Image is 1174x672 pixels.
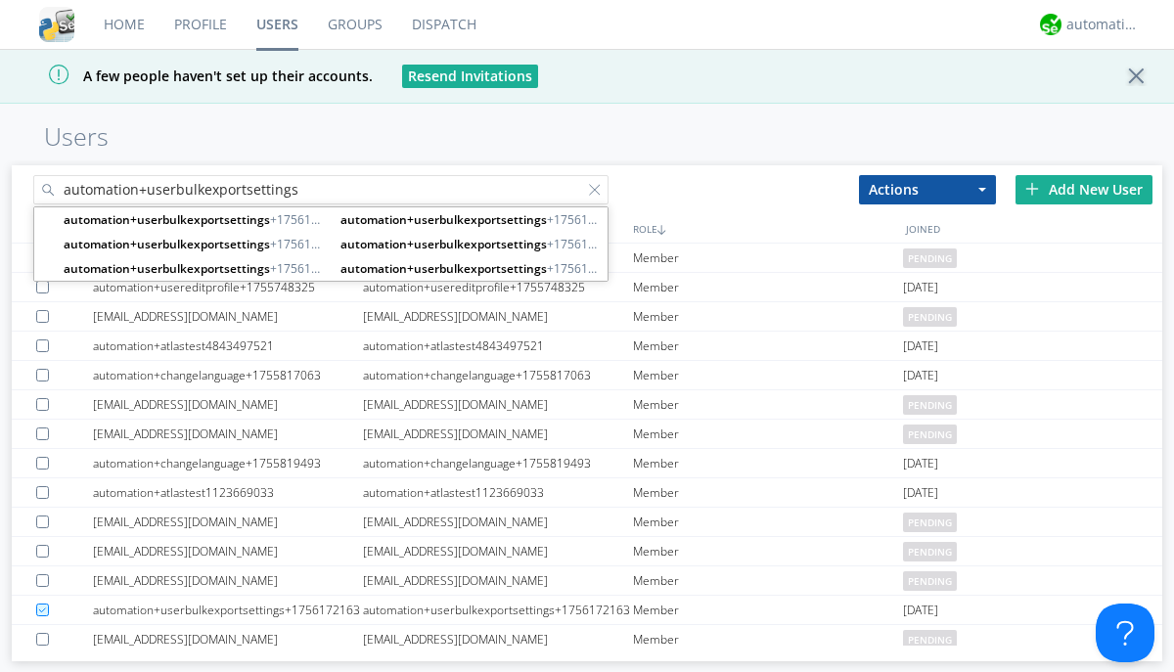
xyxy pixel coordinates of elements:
[12,273,1162,302] a: automation+usereditprofile+1755748325automation+usereditprofile+1755748325Member[DATE]
[633,449,903,477] div: Member
[903,596,938,625] span: [DATE]
[12,625,1162,654] a: [EMAIL_ADDRESS][DOMAIN_NAME][EMAIL_ADDRESS][DOMAIN_NAME]Memberpending
[901,214,1174,243] div: JOINED
[633,508,903,536] div: Member
[340,210,603,229] span: +1756172163
[363,625,633,653] div: [EMAIL_ADDRESS][DOMAIN_NAME]
[633,244,903,272] div: Member
[363,449,633,477] div: automation+changelanguage+1755819493
[363,361,633,389] div: automation+changelanguage+1755817063
[12,244,1162,273] a: [EMAIL_ADDRESS][DOMAIN_NAME][EMAIL_ADDRESS][DOMAIN_NAME]Memberpending
[93,302,363,331] div: [EMAIL_ADDRESS][DOMAIN_NAME]
[363,302,633,331] div: [EMAIL_ADDRESS][DOMAIN_NAME]
[340,260,547,277] strong: automation+userbulkexportsettings
[633,596,903,624] div: Member
[903,395,957,415] span: pending
[633,537,903,565] div: Member
[12,302,1162,332] a: [EMAIL_ADDRESS][DOMAIN_NAME][EMAIL_ADDRESS][DOMAIN_NAME]Memberpending
[859,175,996,204] button: Actions
[903,273,938,302] span: [DATE]
[903,542,957,561] span: pending
[64,211,270,228] strong: automation+userbulkexportsettings
[93,566,363,595] div: [EMAIL_ADDRESS][DOMAIN_NAME]
[12,390,1162,420] a: [EMAIL_ADDRESS][DOMAIN_NAME][EMAIL_ADDRESS][DOMAIN_NAME]Memberpending
[64,260,270,277] strong: automation+userbulkexportsettings
[363,566,633,595] div: [EMAIL_ADDRESS][DOMAIN_NAME]
[903,449,938,478] span: [DATE]
[363,390,633,419] div: [EMAIL_ADDRESS][DOMAIN_NAME]
[363,508,633,536] div: [EMAIL_ADDRESS][DOMAIN_NAME]
[363,420,633,448] div: [EMAIL_ADDRESS][DOMAIN_NAME]
[12,596,1162,625] a: automation+userbulkexportsettings+1756172163automation+userbulkexportsettings+1756172163Member[DATE]
[903,248,957,268] span: pending
[64,235,326,253] span: +1756172172
[340,235,603,253] span: +1756172172
[363,273,633,301] div: automation+usereditprofile+1755748325
[1016,175,1152,204] div: Add New User
[633,332,903,360] div: Member
[633,361,903,389] div: Member
[903,361,938,390] span: [DATE]
[633,390,903,419] div: Member
[903,478,938,508] span: [DATE]
[12,332,1162,361] a: automation+atlastest4843497521automation+atlastest4843497521Member[DATE]
[903,630,957,650] span: pending
[93,273,363,301] div: automation+usereditprofile+1755748325
[903,332,938,361] span: [DATE]
[93,478,363,507] div: automation+atlastest1123669033
[93,390,363,419] div: [EMAIL_ADDRESS][DOMAIN_NAME]
[402,65,538,88] button: Resend Invitations
[1040,14,1061,35] img: d2d01cd9b4174d08988066c6d424eccd
[12,508,1162,537] a: [EMAIL_ADDRESS][DOMAIN_NAME][EMAIL_ADDRESS][DOMAIN_NAME]Memberpending
[93,361,363,389] div: automation+changelanguage+1755817063
[633,273,903,301] div: Member
[33,175,609,204] input: Search users
[93,332,363,360] div: automation+atlastest4843497521
[363,537,633,565] div: [EMAIL_ADDRESS][DOMAIN_NAME]
[93,625,363,653] div: [EMAIL_ADDRESS][DOMAIN_NAME]
[340,211,547,228] strong: automation+userbulkexportsettings
[628,214,901,243] div: ROLE
[903,571,957,591] span: pending
[93,596,363,624] div: automation+userbulkexportsettings+1756172163
[64,236,270,252] strong: automation+userbulkexportsettings
[1096,604,1154,662] iframe: Toggle Customer Support
[93,449,363,477] div: automation+changelanguage+1755819493
[12,449,1162,478] a: automation+changelanguage+1755819493automation+changelanguage+1755819493Member[DATE]
[340,259,603,278] span: +1756172168
[633,566,903,595] div: Member
[633,302,903,331] div: Member
[363,478,633,507] div: automation+atlastest1123669033
[93,537,363,565] div: [EMAIL_ADDRESS][DOMAIN_NAME]
[64,259,326,278] span: +1756172168
[12,537,1162,566] a: [EMAIL_ADDRESS][DOMAIN_NAME][EMAIL_ADDRESS][DOMAIN_NAME]Memberpending
[903,513,957,532] span: pending
[12,420,1162,449] a: [EMAIL_ADDRESS][DOMAIN_NAME][EMAIL_ADDRESS][DOMAIN_NAME]Memberpending
[903,307,957,327] span: pending
[64,210,326,229] span: +1756172163
[363,332,633,360] div: automation+atlastest4843497521
[93,420,363,448] div: [EMAIL_ADDRESS][DOMAIN_NAME]
[15,67,373,85] span: A few people haven't set up their accounts.
[12,478,1162,508] a: automation+atlastest1123669033automation+atlastest1123669033Member[DATE]
[340,236,547,252] strong: automation+userbulkexportsettings
[12,361,1162,390] a: automation+changelanguage+1755817063automation+changelanguage+1755817063Member[DATE]
[903,425,957,444] span: pending
[12,566,1162,596] a: [EMAIL_ADDRESS][DOMAIN_NAME][EMAIL_ADDRESS][DOMAIN_NAME]Memberpending
[633,625,903,653] div: Member
[93,508,363,536] div: [EMAIL_ADDRESS][DOMAIN_NAME]
[363,596,633,624] div: automation+userbulkexportsettings+1756172163
[1025,182,1039,196] img: plus.svg
[633,478,903,507] div: Member
[1066,15,1140,34] div: automation+atlas
[633,420,903,448] div: Member
[39,7,74,42] img: cddb5a64eb264b2086981ab96f4c1ba7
